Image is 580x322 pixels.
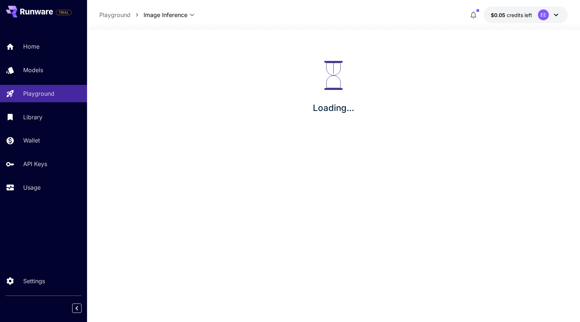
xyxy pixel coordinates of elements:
span: Image Inference [144,11,187,19]
div: Виджет чата [544,287,580,322]
div: Collapse sidebar [78,302,87,315]
p: Loading... [313,102,354,115]
iframe: Chat Widget [544,287,580,322]
button: Collapse sidebar [72,304,82,313]
p: Playground [23,89,54,98]
span: credits left [507,12,532,18]
button: $0.05EE [484,7,568,23]
span: Add your payment card to enable full platform functionality. [56,8,72,17]
div: $0.05 [491,11,532,19]
p: Home [23,42,40,51]
p: Settings [23,277,45,285]
p: Library [23,113,42,121]
p: API Keys [23,160,47,168]
span: TRIAL [56,10,71,15]
span: $0.05 [491,12,507,18]
nav: breadcrumb [99,11,144,19]
p: Wallet [23,136,40,145]
p: Models [23,66,43,74]
p: Usage [23,183,41,192]
div: EE [538,9,549,20]
a: Playground [99,11,130,19]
